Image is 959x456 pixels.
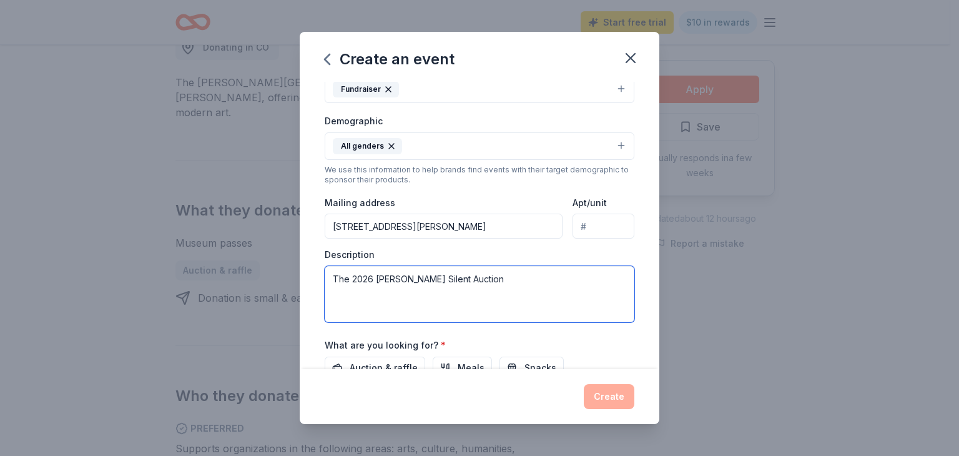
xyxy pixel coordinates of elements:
[325,76,634,103] button: Fundraiser
[333,81,399,97] div: Fundraiser
[524,360,556,375] span: Snacks
[325,266,634,322] textarea: The 2026 [PERSON_NAME] Silent Auction
[573,214,634,239] input: #
[325,339,446,352] label: What are you looking for?
[433,357,492,379] button: Meals
[458,360,484,375] span: Meals
[325,115,383,127] label: Demographic
[325,197,395,209] label: Mailing address
[325,165,634,185] div: We use this information to help brands find events with their target demographic to sponsor their...
[350,360,418,375] span: Auction & raffle
[325,214,563,239] input: Enter a US address
[499,357,564,379] button: Snacks
[333,138,402,154] div: All genders
[325,357,425,379] button: Auction & raffle
[325,132,634,160] button: All genders
[325,249,375,261] label: Description
[325,49,455,69] div: Create an event
[573,197,607,209] label: Apt/unit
